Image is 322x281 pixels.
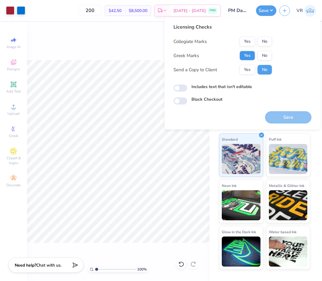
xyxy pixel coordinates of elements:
[15,262,36,268] strong: Need help?
[173,8,206,14] span: [DATE] - [DATE]
[222,182,236,189] span: Neon Ink
[36,262,62,268] span: Chat with us.
[296,5,316,17] a: VR
[9,133,18,138] span: Greek
[239,51,255,60] button: Yes
[109,8,122,14] span: $42.50
[222,136,238,142] span: Standard
[7,44,21,49] span: Image AI
[269,136,281,142] span: Puff Ink
[3,156,24,165] span: Clipart & logos
[7,67,20,72] span: Designs
[191,84,252,90] label: Includes text that isn't editable
[173,38,207,45] div: Collegiate Marks
[209,8,216,13] span: FREE
[269,229,296,235] span: Water based Ink
[8,111,20,116] span: Upload
[222,190,260,220] img: Neon Ink
[173,23,272,31] div: Licensing Checks
[269,237,308,267] img: Water based Ink
[173,52,199,59] div: Greek Marks
[257,65,272,75] button: No
[269,182,304,189] span: Metallic & Glitter Ink
[257,51,272,60] button: No
[173,66,217,73] div: Send a Copy to Client
[191,96,222,102] label: Block Checkout
[78,5,102,16] input: – –
[239,65,255,75] button: Yes
[296,7,303,14] span: VR
[256,5,276,16] button: Save
[6,183,21,188] span: Decorate
[6,89,21,94] span: Add Text
[269,190,308,220] img: Metallic & Glitter Ink
[222,229,256,235] span: Glow in the Dark Ink
[239,37,255,46] button: Yes
[257,37,272,46] button: No
[129,8,147,14] span: $8,500.00
[222,144,260,174] img: Standard
[304,5,316,17] img: Val Rhey Lodueta
[224,5,253,17] input: Untitled Design
[137,267,147,272] span: 100 %
[269,144,308,174] img: Puff Ink
[222,237,260,267] img: Glow in the Dark Ink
